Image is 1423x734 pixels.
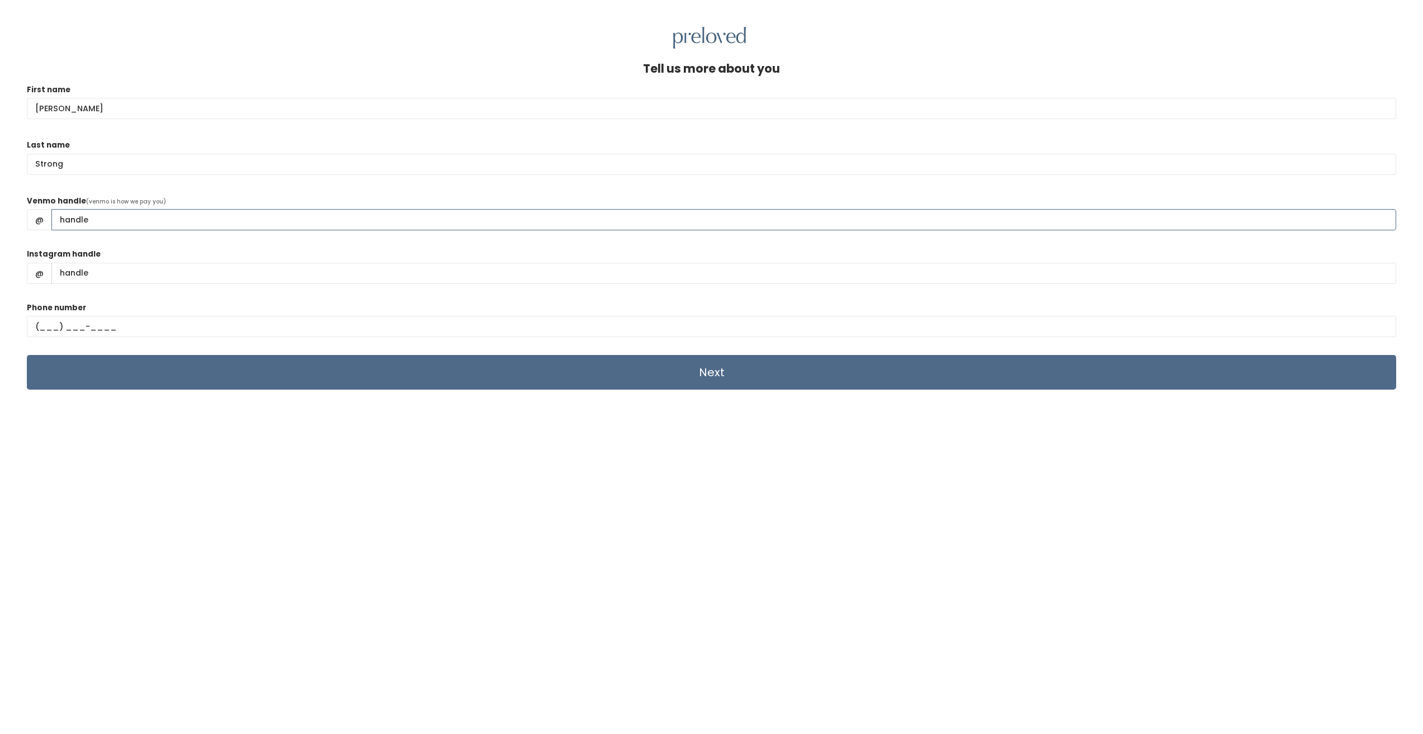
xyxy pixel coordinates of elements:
[86,197,166,206] span: (venmo is how we pay you)
[27,355,1396,390] input: Next
[27,140,70,151] label: Last name
[27,209,52,230] span: @
[27,84,70,96] label: First name
[27,249,101,260] label: Instagram handle
[673,27,746,49] img: preloved logo
[27,196,86,207] label: Venmo handle
[51,209,1396,230] input: handle
[51,263,1396,284] input: handle
[643,62,780,75] h4: Tell us more about you
[27,302,86,314] label: Phone number
[27,316,1396,337] input: (___) ___-____
[27,263,52,284] span: @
